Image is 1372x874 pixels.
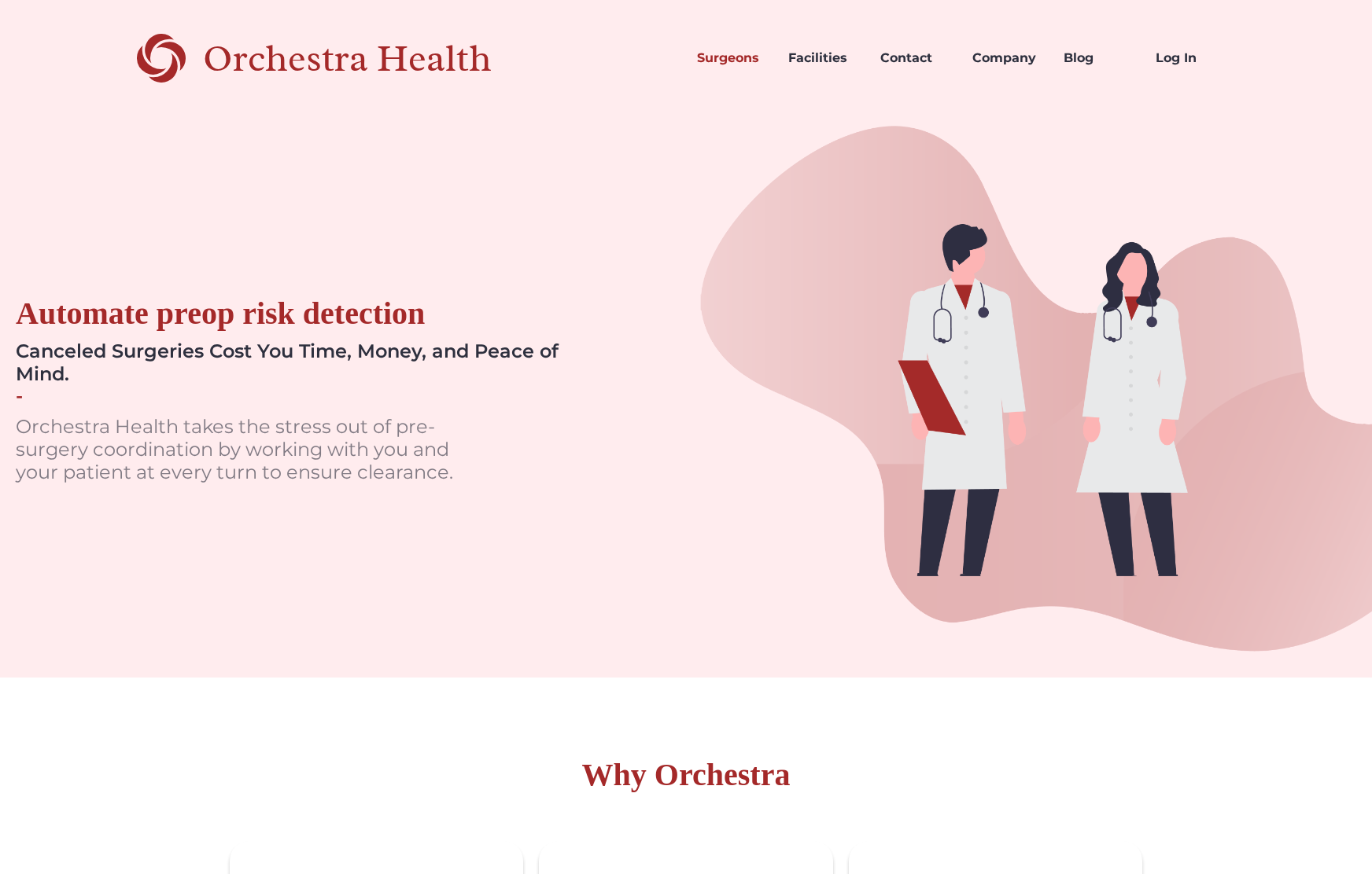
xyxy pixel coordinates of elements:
div: Automate preop risk detection [16,295,425,332]
a: home [137,31,547,85]
a: Blog [1051,31,1143,85]
div: - [16,385,23,408]
img: doctors [686,116,1372,678]
div: Canceled Surgeries Cost You Time, Money, and Peace of Mind. [16,340,607,386]
div: Orchestra Health [203,42,547,75]
a: Facilities [776,31,868,85]
a: Company [960,31,1052,85]
p: Orchestra Health takes the stress out of pre-surgery coordination by working with you and your pa... [16,416,488,483]
a: Contact [868,31,960,85]
a: Log In [1143,31,1235,85]
a: Surgeons [684,31,776,85]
